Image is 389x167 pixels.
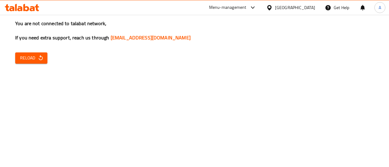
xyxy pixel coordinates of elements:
[379,4,381,11] span: A
[15,20,374,41] h3: You are not connected to talabat network, If you need extra support, reach us through
[15,52,47,64] button: Reload
[111,33,191,42] a: [EMAIL_ADDRESS][DOMAIN_NAME]
[209,4,246,11] div: Menu-management
[275,4,315,11] div: [GEOGRAPHIC_DATA]
[20,54,43,62] span: Reload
